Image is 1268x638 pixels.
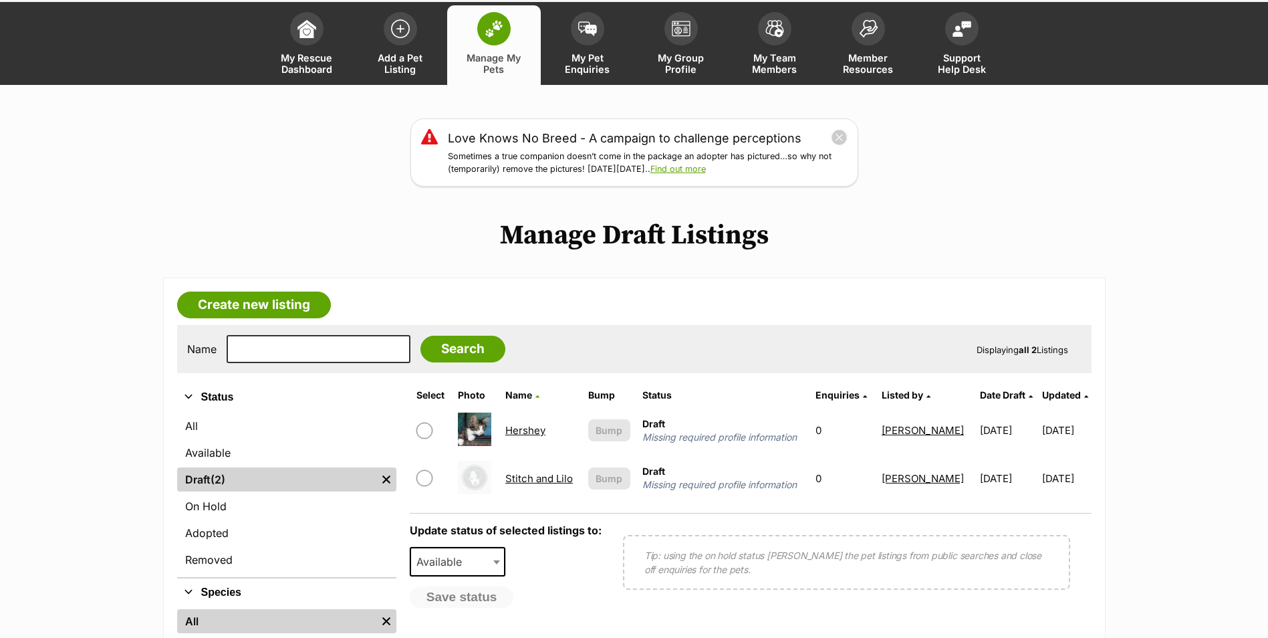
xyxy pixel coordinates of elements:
a: Draft [177,467,376,492]
img: pet-enquiries-icon-7e3ad2cf08bfb03b45e93fb7055b45f3efa6380592205ae92323e6603595dc1f.svg [578,21,597,36]
span: Updated [1042,389,1081,401]
a: All [177,609,376,633]
span: My Rescue Dashboard [277,52,337,75]
a: Create new listing [177,292,331,318]
span: Listed by [882,389,923,401]
img: group-profile-icon-3fa3cf56718a62981997c0bc7e787c4b2cf8bcc04b72c1350f741eb67cf2f40e.svg [672,21,690,37]
img: manage-my-pets-icon-02211641906a0b7f246fdf0571729dbe1e7629f14944591b6c1af311fb30b64b.svg [485,20,503,37]
span: Support Help Desk [932,52,992,75]
button: Bump [588,419,630,441]
a: Stitch and Lilo [505,472,573,485]
span: translation missing: en.admin.listings.index.attributes.date_draft [980,389,1025,401]
a: My Team Members [728,5,821,85]
a: [PERSON_NAME] [882,424,964,437]
a: Remove filter [376,467,396,492]
a: Add a Pet Listing [354,5,447,85]
span: Draft [642,418,665,429]
span: My Group Profile [651,52,711,75]
p: Sometimes a true companion doesn’t come in the package an adopter has pictured…so why not (tempor... [448,150,848,176]
span: Displaying Listings [977,344,1068,355]
a: Member Resources [821,5,915,85]
td: [DATE] [1042,455,1090,502]
a: Available [177,441,396,465]
a: Name [505,389,539,401]
a: [PERSON_NAME] [882,472,964,485]
a: Enquiries [815,389,867,401]
button: Status [177,389,396,406]
span: Draft [642,465,665,477]
span: Member Resources [838,52,898,75]
label: Update status of selected listings to: [410,524,602,537]
img: Stitch and Lilo [458,461,491,494]
button: close [831,129,848,146]
a: Hershey [505,424,545,437]
div: Status [177,411,396,577]
a: Manage My Pets [447,5,541,85]
a: On Hold [177,494,396,518]
a: Support Help Desk [915,5,1009,85]
a: My Pet Enquiries [541,5,634,85]
span: (2) [211,471,225,488]
span: My Pet Enquiries [557,52,618,75]
span: Missing required profile information [642,478,803,492]
span: Manage My Pets [464,52,524,75]
span: Add a Pet Listing [370,52,430,75]
td: [DATE] [975,407,1041,453]
button: Save status [410,587,514,608]
a: Date Draft [980,389,1033,401]
img: member-resources-icon-8e73f808a243e03378d46382f2149f9095a855e16c252ad45f914b54edf8863c.svg [859,19,878,37]
th: Bump [583,385,636,406]
a: Removed [177,548,396,572]
span: Name [505,389,532,401]
a: Find out more [650,164,706,174]
a: My Group Profile [634,5,728,85]
span: Available [410,547,506,576]
span: translation missing: en.admin.listings.index.attributes.enquiries [815,389,860,401]
button: Species [177,584,396,601]
strong: all 2 [1019,344,1037,355]
a: Updated [1042,389,1088,401]
span: Missing required profile information [642,431,803,444]
p: Tip: using the on hold status [PERSON_NAME] the pet listings from public searches and close off e... [644,548,1049,576]
td: 0 [810,407,875,453]
button: Bump [588,467,630,490]
a: Remove filter [376,609,396,633]
label: Name [187,343,217,355]
a: Adopted [177,521,396,545]
img: team-members-icon-5396bd8760b3fe7c0b43da4ab00e1e3bb1a5d9ba89233759b79545d2d3fc5d0d.svg [765,20,784,37]
a: My Rescue Dashboard [260,5,354,85]
span: My Team Members [745,52,805,75]
span: Available [411,552,475,571]
a: All [177,414,396,438]
th: Status [637,385,809,406]
span: Bump [596,423,622,437]
a: Love Knows No Breed - A campaign to challenge perceptions [448,129,801,147]
img: add-pet-listing-icon-0afa8454b4691262ce3f59096e99ab1cd57d4a30225e0717b998d2c9b9846f56.svg [391,19,410,38]
td: [DATE] [1042,407,1090,453]
input: Search [420,336,505,362]
th: Photo [453,385,499,406]
th: Select [411,385,451,406]
td: [DATE] [975,455,1041,502]
a: Listed by [882,389,930,401]
span: Bump [596,471,622,486]
img: help-desk-icon-fdf02630f3aa405de69fd3d07c3f3aa587a6932b1a1747fa1d2bba05be0121f9.svg [953,21,971,37]
img: dashboard-icon-eb2f2d2d3e046f16d808141f083e7271f6b2e854fb5c12c21221c1fb7104beca.svg [297,19,316,38]
td: 0 [810,455,875,502]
